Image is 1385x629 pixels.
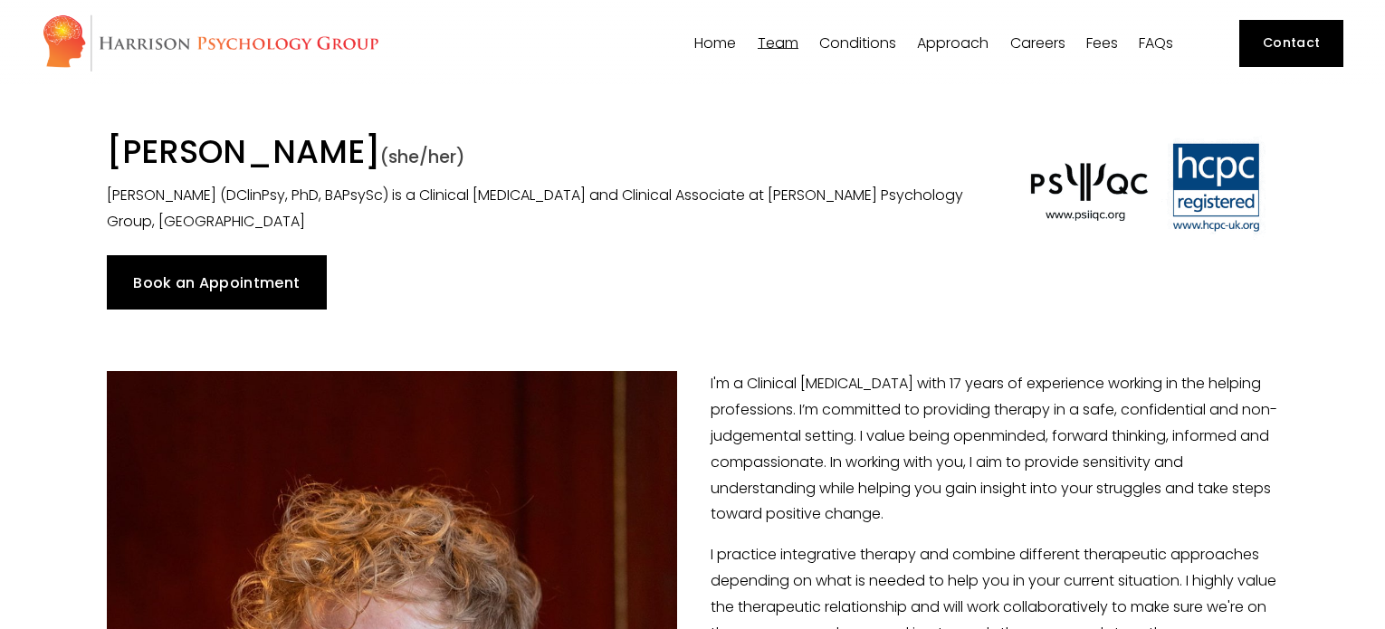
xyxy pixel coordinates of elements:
span: Approach [917,36,989,51]
span: (she/her) [380,145,465,169]
a: folder dropdown [917,34,989,52]
a: folder dropdown [758,34,798,52]
a: Home [694,34,736,52]
img: Harrison Psychology Group [42,14,379,72]
p: [PERSON_NAME] (DClinPsy, PhD, BAPsySc) is a Clinical [MEDICAL_DATA] and Clinical Associate at [PE... [107,183,978,235]
h1: [PERSON_NAME] [107,132,978,177]
a: Fees [1086,34,1118,52]
p: I'm a Clinical [MEDICAL_DATA] with 17 years of experience working in the helping professions. I’m... [107,371,1278,528]
span: Team [758,36,798,51]
a: FAQs [1139,34,1173,52]
a: folder dropdown [819,34,896,52]
a: Careers [1010,34,1065,52]
a: Book an Appointment [107,255,327,310]
a: Contact [1239,20,1343,67]
span: Conditions [819,36,896,51]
